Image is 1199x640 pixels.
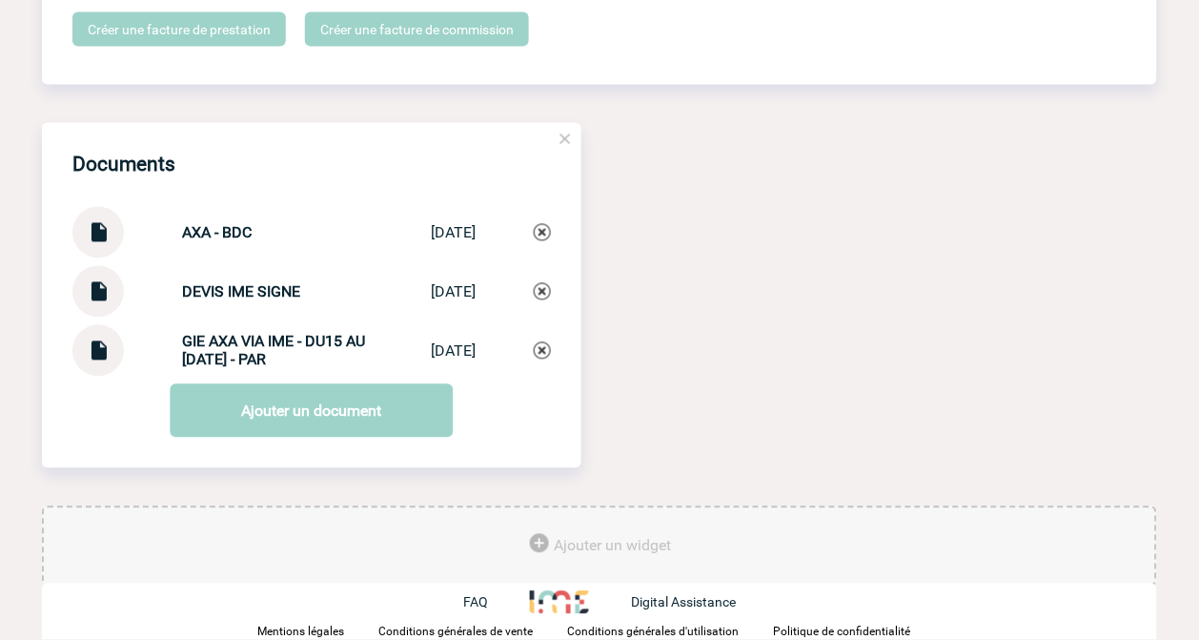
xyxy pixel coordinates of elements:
a: FAQ [463,593,530,611]
strong: GIE AXA VIA IME - DU15 AU [DATE] - PAR [182,333,365,369]
strong: AXA - BDC [182,224,252,242]
h4: Documents [72,154,175,176]
a: Politique de confidentialité [774,622,942,640]
img: Supprimer [534,283,551,300]
div: [DATE] [431,224,476,242]
p: FAQ [463,595,488,610]
img: http://www.idealmeetingsevents.fr/ [530,591,589,614]
p: Conditions générales d'utilisation [568,626,740,639]
p: Politique de confidentialité [774,626,911,639]
img: Supprimer [534,224,551,241]
a: Conditions générales de vente [379,622,568,640]
div: Ajouter des outils d'aide à la gestion de votre événement [42,506,1157,587]
p: Mentions légales [258,626,345,639]
a: Ajouter un document [171,384,454,438]
img: Supprimer [534,342,551,360]
span: Ajouter un widget [555,537,672,555]
a: Conditions générales d'utilisation [568,622,774,640]
strong: DEVIS IME SIGNE [182,283,300,301]
div: [DATE] [431,342,476,361]
a: Créer une facture de prestation [72,12,286,47]
div: [DATE] [431,283,476,301]
img: close.png [557,131,574,148]
p: Digital Assistance [631,595,736,610]
a: Mentions légales [258,622,379,640]
p: Conditions générales de vente [379,626,534,639]
a: Créer une facture de commission [305,12,529,47]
